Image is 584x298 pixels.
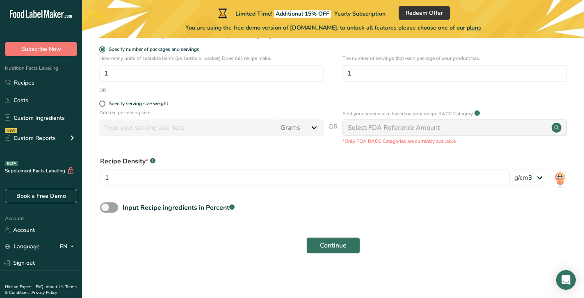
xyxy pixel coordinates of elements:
[342,138,567,145] p: *Only FDA RACC Categories are currently available
[399,6,450,20] button: Redeem Offer
[306,237,360,254] button: Continue
[99,55,324,62] p: How many units of sealable items (i.e. bottle or packet) Does this recipe make.
[556,270,576,290] div: Open Intercom Messenger
[274,10,331,18] span: Additional 15% OFF
[554,170,566,188] img: ai-bot.1dcbe71.gif
[32,290,57,296] a: Privacy Policy
[99,119,276,136] input: Type your serving size here
[99,109,324,116] p: Add recipe serving size.
[185,23,481,32] span: You are using the free demo version of [DOMAIN_NAME], to unlock all features please choose one of...
[100,156,509,166] div: Recipe Density
[36,284,46,290] a: FAQ .
[46,284,65,290] a: About Us .
[348,123,440,133] div: Select FDA Reference Amount
[100,170,509,186] input: Type your density here
[342,55,567,62] p: The number of servings that each package of your product has.
[217,8,386,18] div: Limited Time!
[5,42,77,56] button: Subscribe Now
[109,101,168,107] div: Specify serving size weight
[320,241,347,250] span: Continue
[5,284,34,290] a: Hire an Expert .
[342,110,473,117] p: Find your serving size based on your recipe RACC Category
[99,87,106,94] div: OR
[105,46,199,53] span: Specify number of packages and servings
[5,189,77,203] a: Book a Free Demo
[334,10,386,18] span: Yearly Subscription
[467,24,481,32] span: plans
[5,161,18,166] div: BETA
[60,242,77,252] div: EN
[5,284,77,296] a: Terms & Conditions .
[5,128,17,133] div: NEW
[123,203,235,213] div: Input Recipe ingredients in Percent
[5,134,56,142] div: Custom Reports
[328,122,338,145] span: OR
[5,239,40,254] a: Language
[406,9,443,17] span: Redeem Offer
[21,45,61,53] span: Subscribe Now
